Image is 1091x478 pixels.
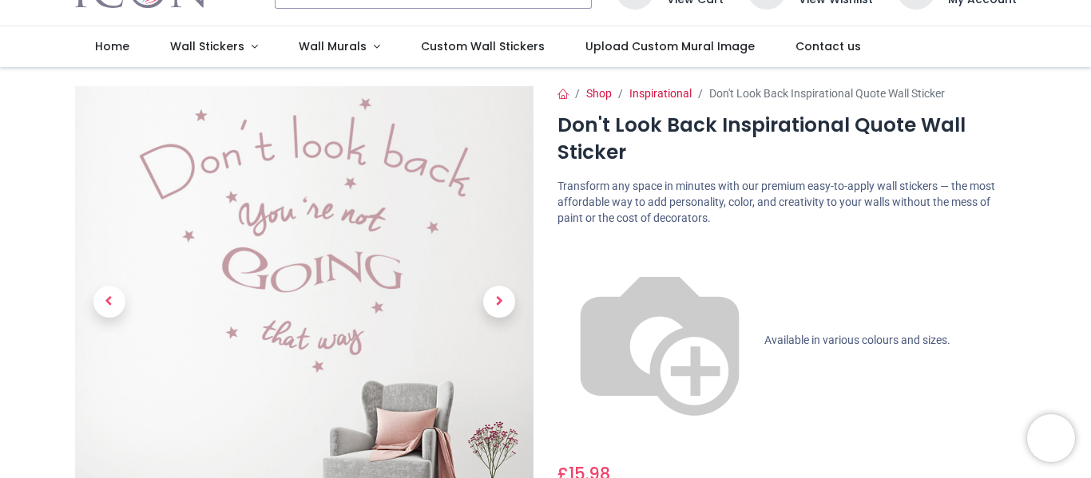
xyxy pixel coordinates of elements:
[421,38,545,54] span: Custom Wall Stickers
[795,38,861,54] span: Contact us
[465,151,534,452] a: Next
[586,87,612,100] a: Shop
[483,286,515,318] span: Next
[557,112,1017,167] h1: Don't Look Back Inspirational Quote Wall Sticker
[1027,414,1075,462] iframe: Brevo live chat
[75,151,144,452] a: Previous
[299,38,367,54] span: Wall Murals
[629,87,692,100] a: Inspirational
[170,38,244,54] span: Wall Stickers
[95,38,129,54] span: Home
[93,286,125,318] span: Previous
[709,87,945,100] span: Don't Look Back Inspirational Quote Wall Sticker
[557,179,1017,226] p: Transform any space in minutes with our premium easy-to-apply wall stickers — the most affordable...
[557,239,762,443] img: color-wheel.png
[585,38,755,54] span: Upload Custom Mural Image
[278,26,400,68] a: Wall Murals
[764,334,950,346] span: Available in various colours and sizes.
[150,26,279,68] a: Wall Stickers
